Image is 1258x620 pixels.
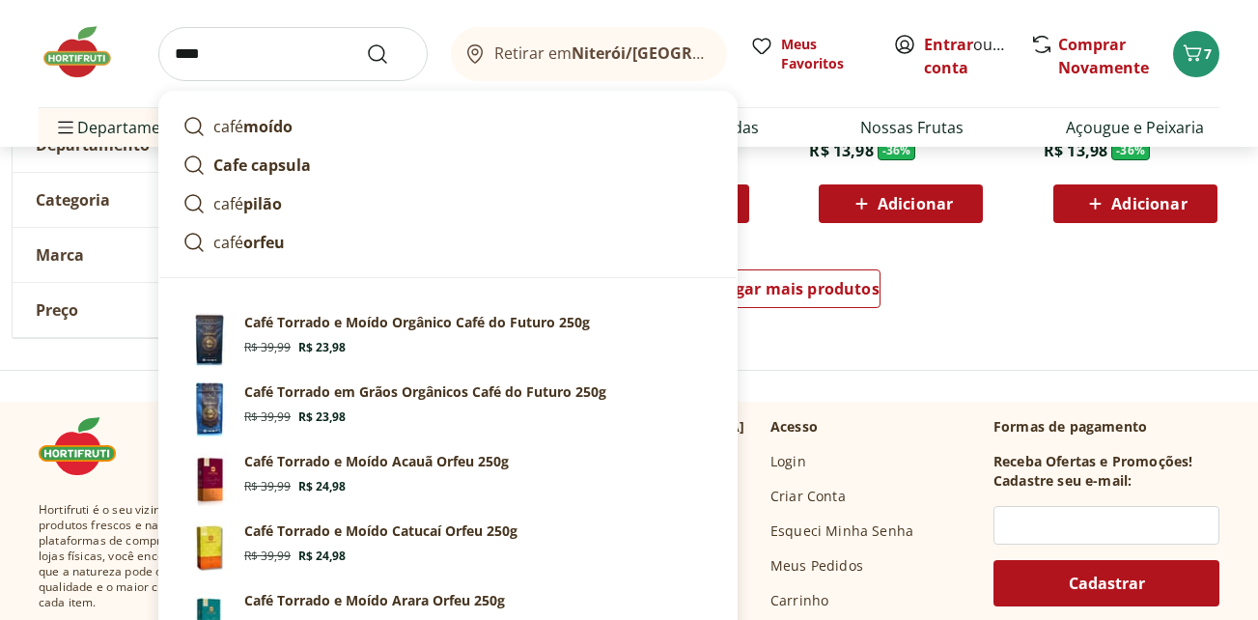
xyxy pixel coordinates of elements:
span: Cadastrar [1069,576,1145,591]
p: Café Torrado e Moído Arara Orfeu 250g [244,591,505,610]
button: Submit Search [366,42,412,66]
a: Esqueci Minha Senha [770,521,913,541]
span: Meus Favoritos [781,35,870,73]
a: Café Torrado e Moído Orgânico Café do Futuro 250gCafé Torrado e Moído Orgânico Café do Futuro 250... [175,305,721,375]
button: Carrinho [1173,31,1219,77]
span: R$ 39,99 [244,409,291,425]
span: Adicionar [1111,196,1187,211]
span: ou [924,33,1010,79]
p: Café Torrado e Moído Orgânico Café do Futuro 250g [244,313,590,332]
strong: moído [243,116,293,137]
span: R$ 24,98 [298,549,346,564]
button: Categoria [13,173,302,227]
p: café [213,231,285,254]
a: Criar Conta [770,487,846,506]
img: Café Torrado em Grãos Orgânicos Café do Futuro 250g [182,382,237,437]
a: Criar conta [924,34,1030,78]
a: Comprar Novamente [1058,34,1149,78]
p: Formas de pagamento [993,417,1219,437]
span: - 36 % [1111,141,1150,160]
a: cafépilão [175,184,721,223]
span: Preço [36,300,78,320]
span: Departamento [36,135,150,155]
p: Café Torrado e Moído Catucaí Orfeu 250g [244,521,517,541]
button: Preço [13,283,302,337]
button: Adicionar [1053,184,1217,223]
strong: Cafe capsula [213,155,311,176]
button: Adicionar [819,184,983,223]
a: Login [770,452,806,471]
a: Açougue e Peixaria [1066,116,1204,139]
strong: orfeu [243,232,285,253]
a: caféorfeu [175,223,721,262]
p: Café Torrado em Grãos Orgânicos Café do Futuro 250g [244,382,606,402]
a: Entrar [924,34,973,55]
button: Marca [13,228,302,282]
span: - 36 % [878,141,916,160]
a: Café Torrado e Moído Acauã Orfeu 250gCafé Torrado e Moído Acauã Orfeu 250gR$ 39,99R$ 24,98 [175,444,721,514]
img: Café Torrado e Moído Acauã Orfeu 250g [182,452,237,506]
img: Hortifruti [39,23,135,81]
img: Café Torrado e Moído Catucaí Orfeu 250g [182,521,237,576]
b: Niterói/[GEOGRAPHIC_DATA] [572,42,792,64]
span: R$ 23,98 [298,409,346,425]
span: R$ 24,98 [298,479,346,494]
h3: Cadastre seu e-mail: [993,471,1132,491]
span: Adicionar [878,196,953,211]
span: Departamentos [54,104,193,151]
span: R$ 23,98 [298,340,346,355]
input: search [158,27,428,81]
span: R$ 39,99 [244,479,291,494]
a: Carregar mais produtos [692,269,881,316]
a: Meus Favoritos [750,35,870,73]
button: Retirar emNiterói/[GEOGRAPHIC_DATA] [451,27,727,81]
a: Carrinho [770,591,828,610]
a: Café Torrado em Grãos Orgânicos Café do Futuro 250gCafé Torrado em Grãos Orgânicos Café do Futuro... [175,375,721,444]
span: R$ 13,98 [1044,140,1107,161]
span: Carregar mais produtos [693,281,880,296]
button: Cadastrar [993,560,1219,606]
span: R$ 39,99 [244,549,291,564]
h3: Receba Ofertas e Promoções! [993,452,1192,471]
strong: pilão [243,193,282,214]
img: Café Torrado e Moído Orgânico Café do Futuro 250g [182,313,237,367]
p: Café Torrado e Moído Acauã Orfeu 250g [244,452,509,471]
p: Acesso [770,417,818,437]
span: 7 [1204,44,1212,63]
a: cafémoído [175,107,721,146]
span: Categoria [36,190,110,210]
a: Café Torrado e Moído Catucaí Orfeu 250gCafé Torrado e Moído Catucaí Orfeu 250gR$ 39,99R$ 24,98 [175,514,721,583]
a: Nossas Frutas [860,116,964,139]
span: Retirar em [494,44,708,62]
span: Hortifruti é o seu vizinho especialista em produtos frescos e naturais. Nas nossas plataformas de... [39,502,294,610]
p: café [213,192,282,215]
span: R$ 13,98 [809,140,873,161]
a: Meus Pedidos [770,556,863,576]
a: Cafe capsula [175,146,721,184]
span: R$ 39,99 [244,340,291,355]
button: Menu [54,104,77,151]
img: Hortifruti [39,417,135,475]
p: café [213,115,293,138]
span: Marca [36,245,84,265]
